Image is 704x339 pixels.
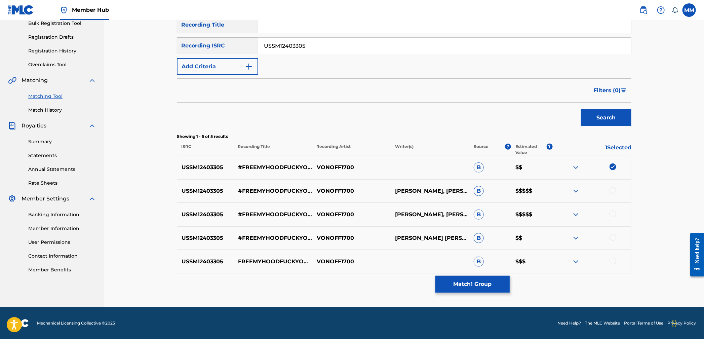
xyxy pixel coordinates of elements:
[474,144,489,156] p: Source
[177,134,631,140] p: Showing 1 - 5 of 5 results
[88,195,96,203] img: expand
[28,47,96,54] a: Registration History
[637,3,650,17] a: Public Search
[37,320,115,326] span: Mechanical Licensing Collective © 2025
[672,7,678,13] div: Notifications
[435,276,510,293] button: Match1 Group
[515,144,546,156] p: Estimated Value
[312,144,391,156] p: Recording Artist
[391,211,469,219] p: [PERSON_NAME], [PERSON_NAME]
[667,320,696,326] a: Privacy Policy
[553,144,631,156] p: 1 Selected
[177,58,258,75] button: Add Criteria
[557,320,581,326] a: Need Help?
[8,195,16,203] img: Member Settings
[177,187,234,195] p: USSM12403305
[312,211,391,219] p: VONOFF1700
[312,163,391,172] p: VONOFF1700
[670,307,704,339] iframe: Chat Widget
[233,144,312,156] p: Recording Title
[234,163,312,172] p: #FREEMYHOODFUCKYOHOOD
[639,6,648,14] img: search
[28,107,96,114] a: Match History
[391,234,469,242] p: [PERSON_NAME] [PERSON_NAME]
[621,88,627,92] img: filter
[22,195,69,203] span: Member Settings
[28,225,96,232] a: Member Information
[8,5,34,15] img: MLC Logo
[572,187,580,195] img: expand
[177,258,234,266] p: USSM12403305
[505,144,511,150] span: ?
[28,239,96,246] a: User Permissions
[572,258,580,266] img: expand
[72,6,109,14] span: Member Hub
[234,234,312,242] p: #FREEMYHOODFUCKYOHOOD
[22,76,48,84] span: Matching
[610,163,616,170] img: deselect
[474,233,484,243] span: B
[572,163,580,172] img: expand
[28,266,96,273] a: Member Benefits
[654,3,668,17] div: Help
[312,234,391,242] p: VONOFF1700
[245,63,253,71] img: 9d2ae6d4665cec9f34b9.svg
[177,144,233,156] p: ISRC
[28,152,96,159] a: Statements
[28,180,96,187] a: Rate Sheets
[585,320,620,326] a: The MLC Website
[672,313,676,334] div: Drag
[28,20,96,27] a: Bulk Registration Tool
[685,228,704,282] iframe: Resource Center
[28,253,96,260] a: Contact Information
[474,162,484,173] span: B
[28,138,96,145] a: Summary
[28,166,96,173] a: Annual Statements
[572,234,580,242] img: expand
[8,76,16,84] img: Matching
[624,320,663,326] a: Portal Terms of Use
[391,187,469,195] p: [PERSON_NAME], [PERSON_NAME]
[581,109,631,126] button: Search
[511,258,553,266] p: $$$
[572,211,580,219] img: expand
[234,187,312,195] p: #FREEMYHOODFUCKYOHOOD
[8,122,16,130] img: Royalties
[391,144,469,156] p: Writer(s)
[60,6,68,14] img: Top Rightsholder
[511,234,553,242] p: $$
[177,211,234,219] p: USSM12403305
[234,258,312,266] p: FREEMYHOODFUCKYOHOOD
[28,211,96,218] a: Banking Information
[234,211,312,219] p: #FREEMYHOODFUCKYOHOOD
[474,257,484,267] span: B
[312,187,391,195] p: VONOFF1700
[474,210,484,220] span: B
[511,211,553,219] p: $$$$$
[28,34,96,41] a: Registration Drafts
[88,122,96,130] img: expand
[88,76,96,84] img: expand
[547,144,553,150] span: ?
[177,163,234,172] p: USSM12403305
[177,16,631,129] form: Search Form
[28,61,96,68] a: Overclaims Tool
[511,187,553,195] p: $$$$$
[511,163,553,172] p: $$
[657,6,665,14] img: help
[22,122,46,130] span: Royalties
[28,93,96,100] a: Matching Tool
[593,86,621,95] span: Filters ( 0 )
[474,186,484,196] span: B
[312,258,391,266] p: VONOFF1700
[8,319,29,327] img: logo
[589,82,631,99] button: Filters (0)
[177,234,234,242] p: USSM12403305
[682,3,696,17] div: User Menu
